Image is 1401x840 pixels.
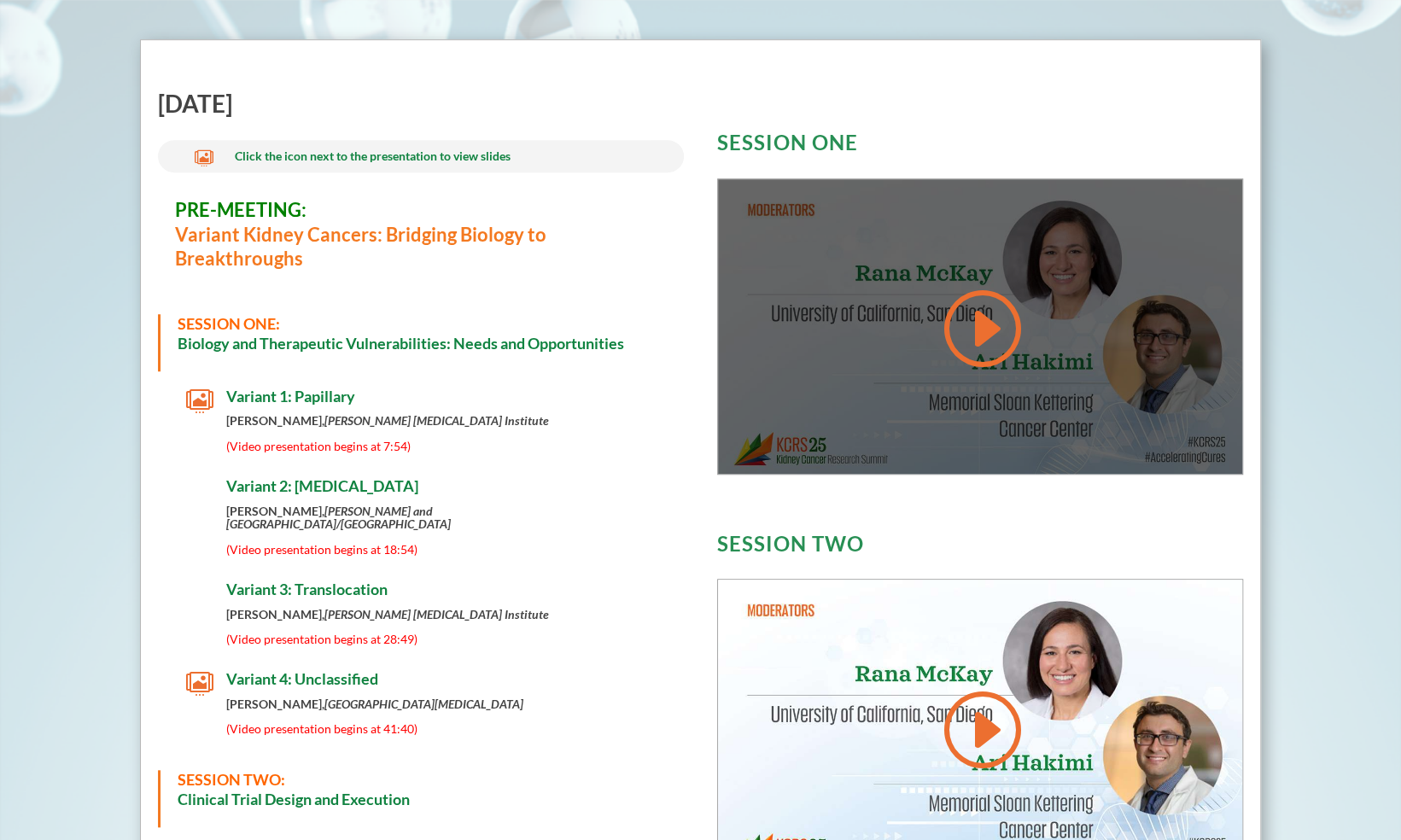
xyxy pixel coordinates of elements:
[717,534,1243,563] h3: SESSION TWO
[226,580,388,598] span: Variant 3: Translocation
[226,607,549,621] strong: [PERSON_NAME],
[226,504,451,531] em: [PERSON_NAME] and [GEOGRAPHIC_DATA]/[GEOGRAPHIC_DATA]
[226,387,355,405] span: Variant 1: Papillary
[226,721,417,736] span: (Video presentation begins at 41:40)
[186,388,213,415] span: 
[226,476,418,495] span: Variant 2: [MEDICAL_DATA]
[178,314,280,333] span: SESSION ONE:
[226,697,523,711] strong: [PERSON_NAME],
[158,91,684,124] h2: [DATE]
[324,607,549,621] em: [PERSON_NAME] [MEDICAL_DATA] Institute
[226,504,451,531] strong: [PERSON_NAME],
[226,542,417,557] span: (Video presentation begins at 18:54)
[324,413,549,428] em: [PERSON_NAME] [MEDICAL_DATA] Institute
[178,334,624,353] strong: Biology and Therapeutic Vulnerabilities: Needs and Opportunities
[175,198,667,280] h3: Variant Kidney Cancers: Bridging Biology to Breakthroughs
[175,198,306,221] span: PRE-MEETING:
[324,697,523,711] em: [GEOGRAPHIC_DATA][MEDICAL_DATA]
[186,580,213,608] span: 
[717,132,1243,161] h3: SESSION ONE
[195,149,213,167] span: 
[186,477,213,505] span: 
[226,439,411,453] span: (Video presentation begins at 7:54)
[226,632,417,646] span: (Video presentation begins at 28:49)
[226,669,378,688] span: Variant 4: Unclassified
[178,790,410,808] strong: Clinical Trial Design and Execution
[235,149,511,163] span: Click the icon next to the presentation to view slides
[226,413,549,428] strong: [PERSON_NAME],
[178,770,285,789] span: SESSION TWO:
[186,670,213,697] span: 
